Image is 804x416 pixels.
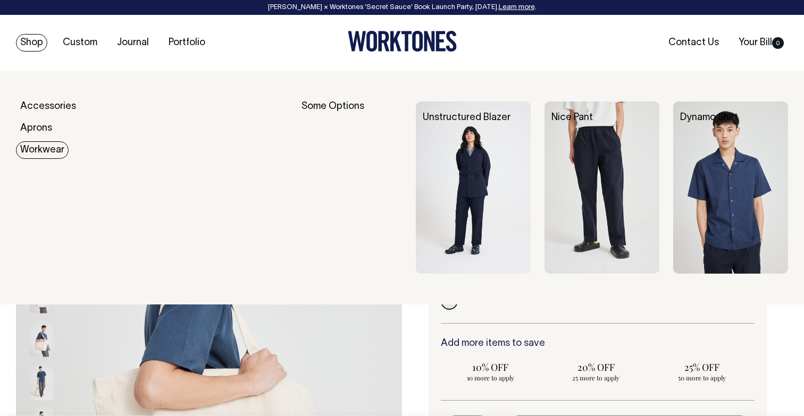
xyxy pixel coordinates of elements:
[16,141,69,159] a: Workwear
[652,358,751,385] input: 25% OFF 50 more to apply
[16,120,56,137] a: Aprons
[552,361,641,373] span: 20% OFF
[547,358,646,385] input: 20% OFF 25 more to apply
[446,361,535,373] span: 10% OFF
[552,373,641,382] span: 25 more to apply
[499,4,535,11] a: Learn more
[164,34,210,52] a: Portfolio
[657,373,746,382] span: 50 more to apply
[113,34,153,52] a: Journal
[673,101,788,274] img: Dynamo Shirt
[734,34,788,52] a: Your Bill0
[423,113,510,122] a: Unstructured Blazer
[30,320,54,357] img: natural
[11,4,793,11] div: [PERSON_NAME] × Worktones ‘Secret Sauce’ Book Launch Party, [DATE]. .
[301,101,402,274] div: Some Options
[16,98,80,115] a: Accessories
[545,101,659,274] img: Nice Pant
[58,34,102,52] a: Custom
[30,363,54,401] img: natural
[441,338,755,349] h6: Add more items to save
[551,113,593,122] a: Nice Pant
[772,37,784,49] span: 0
[16,34,47,52] a: Shop
[441,358,540,385] input: 10% OFF 10 more to apply
[446,373,535,382] span: 10 more to apply
[657,361,746,373] span: 25% OFF
[416,101,531,274] img: Unstructured Blazer
[680,113,738,122] a: Dynamo Shirt
[664,34,723,52] a: Contact Us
